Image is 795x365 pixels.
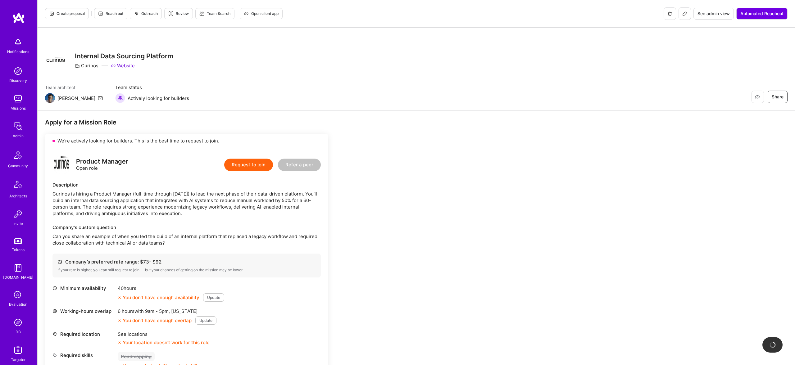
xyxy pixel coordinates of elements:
[16,329,21,335] div: DB
[118,317,192,324] div: You don’t have enough overlap
[168,11,189,16] span: Review
[75,62,98,69] div: Curinos
[52,353,57,358] i: icon Tag
[11,356,25,363] div: Targeter
[195,8,234,19] button: Team Search
[12,36,24,48] img: bell
[12,12,25,24] img: logo
[11,105,26,111] div: Missions
[9,193,27,199] div: Architects
[244,11,279,16] span: Open client app
[49,11,54,16] i: icon Proposal
[199,11,230,16] span: Team Search
[12,120,24,133] img: admin teamwork
[45,93,55,103] img: Team Architect
[115,93,125,103] img: Actively looking for builders
[118,294,199,301] div: You don’t have enough availability
[118,331,210,337] div: See locations
[12,92,24,105] img: teamwork
[52,233,321,246] p: Can you share an example of when you led the build of an internal platform that replaced a legacy...
[9,77,27,84] div: Discovery
[52,332,57,336] i: icon Location
[118,285,224,291] div: 40 hours
[52,308,115,314] div: Working-hours overlap
[115,84,189,91] span: Team status
[52,286,57,291] i: icon Clock
[12,208,24,220] img: Invite
[52,309,57,313] i: icon World
[45,118,328,126] div: Apply for a Mission Role
[130,8,162,19] button: Outreach
[45,84,103,91] span: Team architect
[52,182,321,188] div: Description
[697,11,730,17] span: See admin view
[134,11,158,16] span: Outreach
[118,308,216,314] div: 6 hours with [US_STATE]
[111,62,135,69] a: Website
[168,11,173,16] i: icon Targeter
[118,319,121,322] i: icon CloseOrange
[14,238,22,244] img: tokens
[52,191,321,217] div: Curinos is hiring a Product Manager (full-time through [DATE]) to lead the next phase of their da...
[772,94,784,100] span: Share
[13,133,24,139] div: Admin
[57,259,62,264] i: icon Cash
[12,316,24,329] img: Admin Search
[12,246,25,253] div: Tokens
[203,293,224,302] button: Update
[57,95,95,101] div: [PERSON_NAME]
[98,96,103,101] i: icon Mail
[118,339,210,346] div: Your location doesn’t work for this role
[118,341,121,345] i: icon CloseOrange
[118,296,121,300] i: icon CloseOrange
[75,63,80,68] i: icon CompanyGray
[49,11,85,16] span: Create proposal
[12,262,24,274] img: guide book
[740,11,784,17] span: Automated Reachout
[75,52,173,60] h3: Internal Data Sourcing Platform
[52,352,115,358] div: Required skills
[13,220,23,227] div: Invite
[11,178,25,193] img: Architects
[57,259,316,265] div: Company’s preferred rate range: $ 73 - $ 92
[52,155,71,174] img: logo
[240,8,283,19] button: Open client app
[755,94,760,99] i: icon EyeClosed
[98,11,123,16] span: Reach out
[8,163,28,169] div: Community
[76,158,128,171] div: Open role
[128,95,189,101] span: Actively looking for builders
[12,344,24,356] img: Skill Targeter
[45,8,89,19] button: Create proposal
[11,148,25,163] img: Community
[224,159,273,171] button: Request to join
[45,57,67,63] img: Company Logo
[57,268,316,273] div: If your rate is higher, you can still request to join — but your chances of getting on the missio...
[736,8,788,20] button: Automated Reachout
[693,8,734,20] button: See admin view
[278,159,321,171] button: Refer a peer
[9,301,27,308] div: Evaluation
[195,316,216,325] button: Update
[52,331,115,337] div: Required location
[12,65,24,77] img: discovery
[164,8,193,19] button: Review
[768,340,777,349] img: loading
[144,308,171,314] span: 9am - 5pm ,
[76,158,128,165] div: Product Manager
[118,352,155,361] div: Roadmapping
[45,134,328,148] div: We’re actively looking for builders. This is the best time to request to join.
[94,8,127,19] button: Reach out
[3,274,33,281] div: [DOMAIN_NAME]
[7,48,29,55] div: Notifications
[12,289,24,301] i: icon SelectionTeam
[52,285,115,291] div: Minimum availability
[52,224,321,231] div: Company’s custom question
[768,91,788,103] button: Share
